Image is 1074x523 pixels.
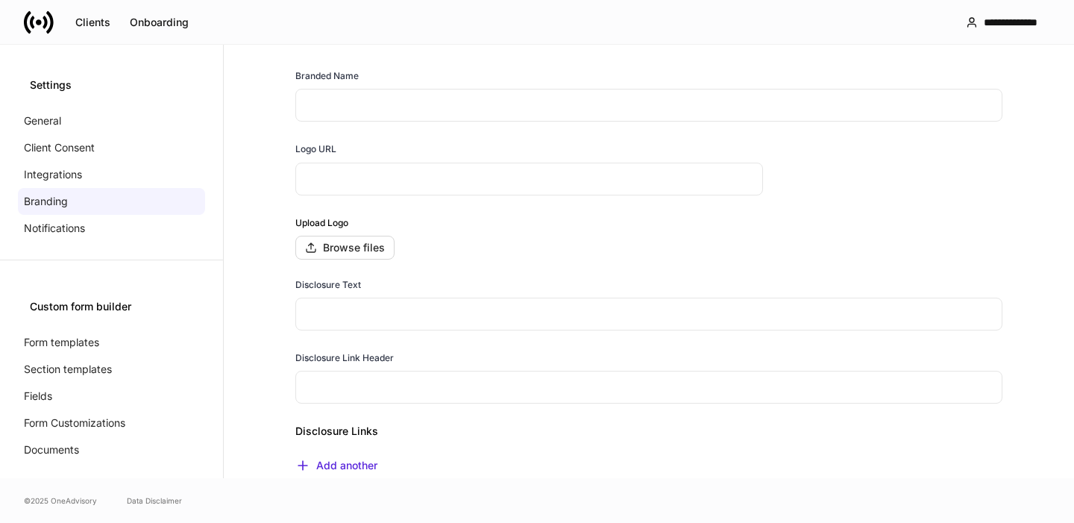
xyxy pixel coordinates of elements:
a: Fields [18,383,205,410]
div: Disclosure Links [283,406,1002,439]
p: Client Consent [24,140,95,155]
h6: Logo URL [295,142,336,156]
a: Documents [18,436,205,463]
div: Browse files [305,242,385,254]
p: Form Customizations [24,416,125,430]
p: Branding [24,194,68,209]
button: Onboarding [120,10,198,34]
button: Add another [295,458,377,473]
p: Section templates [24,362,112,377]
a: Data Disclaimer [127,495,182,507]
a: Section templates [18,356,205,383]
p: Integrations [24,167,82,182]
h6: Branded Name [295,69,359,83]
a: Client Consent [18,134,205,161]
h6: Disclosure Text [295,278,361,292]
button: Browse files [295,236,395,260]
h6: Upload Logo [295,216,1002,230]
a: Form templates [18,329,205,356]
span: © 2025 OneAdvisory [24,495,97,507]
p: Fields [24,389,52,404]
p: Form templates [24,335,99,350]
a: Form Customizations [18,410,205,436]
p: Notifications [24,221,85,236]
a: Notifications [18,215,205,242]
a: Integrations [18,161,205,188]
div: Settings [30,78,193,93]
h6: Disclosure Link Header [295,351,394,365]
a: General [18,107,205,134]
p: Documents [24,442,79,457]
div: Onboarding [130,17,189,28]
button: Clients [66,10,120,34]
div: Custom form builder [30,299,193,314]
p: General [24,113,61,128]
div: Clients [75,17,110,28]
a: Branding [18,188,205,215]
